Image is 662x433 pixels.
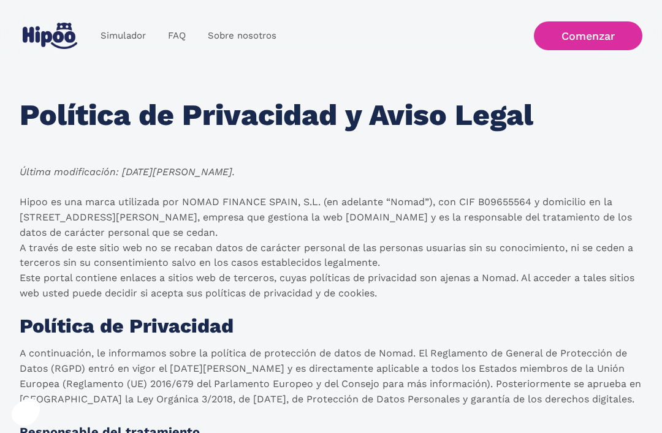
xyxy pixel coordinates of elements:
p: A continuación, le informamos sobre la política de protección de datos de Nomad. El Reglamento de... [20,346,642,407]
em: Última modificación: [DATE][PERSON_NAME]. [20,166,235,178]
h1: Política de Privacidad y Aviso Legal [20,99,533,132]
h1: Política de Privacidad [20,316,234,337]
a: FAQ [157,24,197,48]
a: Simulador [89,24,157,48]
a: Comenzar [534,21,642,50]
a: Sobre nosotros [197,24,287,48]
p: Hipoo es una marca utilizada por NOMAD FINANCE SPAIN, S.L. (en adelante “Nomad”), con CIF B096555... [20,195,642,301]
